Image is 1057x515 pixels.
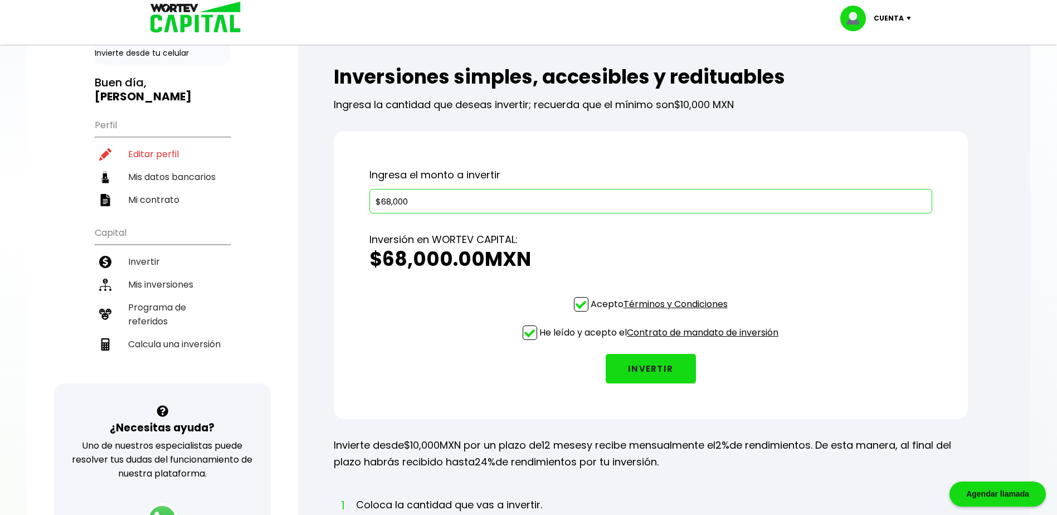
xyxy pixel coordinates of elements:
[95,220,230,383] ul: Capital
[591,297,728,311] p: Acepto
[715,438,729,452] span: 2%
[95,188,230,211] a: Mi contrato
[99,194,111,206] img: contrato-icon.f2db500c.svg
[369,231,932,248] p: Inversión en WORTEV CAPITAL:
[404,438,440,452] span: $10,000
[624,298,728,310] a: Términos y Condiciones
[334,437,968,470] p: Invierte desde MXN por un plazo de y recibe mensualmente el de rendimientos. De esta manera, al f...
[95,333,230,356] a: Calcula una inversión
[334,88,968,113] p: Ingresa la cantidad que deseas invertir; recuerda que el mínimo son
[69,439,256,480] p: Uno de nuestros especialistas puede resolver tus dudas del funcionamiento de nuestra plataforma.
[99,171,111,183] img: datos-icon.10cf9172.svg
[99,338,111,351] img: calculadora-icon.17d418c4.svg
[99,148,111,161] img: editar-icon.952d3147.svg
[99,308,111,320] img: recomiendanos-icon.9b8e9327.svg
[949,482,1046,507] div: Agendar llamada
[606,354,696,383] button: INVERTIR
[369,248,932,270] h2: $68,000.00 MXN
[95,76,230,104] h3: Buen día,
[95,166,230,188] a: Mis datos bancarios
[840,6,874,31] img: profile-image
[627,326,778,339] a: Contrato de mandato de inversión
[95,296,230,333] a: Programa de referidos
[542,438,587,452] span: 12 meses
[99,279,111,291] img: inversiones-icon.6695dc30.svg
[904,17,919,20] img: icon-down
[334,66,968,88] h2: Inversiones simples, accesibles y redituables
[95,47,230,59] p: Invierte desde tu celular
[95,250,230,273] a: Invertir
[339,497,345,514] span: 1
[99,256,111,268] img: invertir-icon.b3b967d7.svg
[369,167,932,183] p: Ingresa el monto a invertir
[95,273,230,296] a: Mis inversiones
[110,420,215,436] h3: ¿Necesitas ayuda?
[95,143,230,166] a: Editar perfil
[539,325,778,339] p: He leído y acepto el
[95,89,192,104] b: [PERSON_NAME]
[874,10,904,27] p: Cuenta
[475,455,495,469] span: 24%
[674,98,734,111] span: $10,000 MXN
[95,113,230,211] ul: Perfil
